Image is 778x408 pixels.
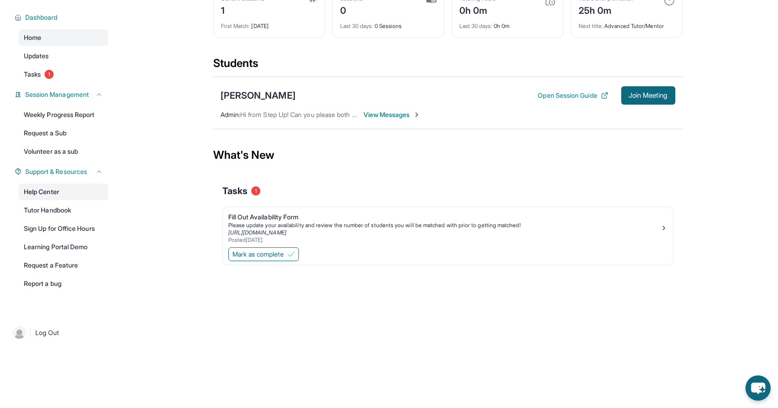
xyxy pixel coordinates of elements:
[459,22,492,29] span: Last 30 days :
[18,143,108,160] a: Volunteer as a sub
[221,17,317,30] div: [DATE]
[24,51,49,61] span: Updates
[18,202,108,218] a: Tutor Handbook
[364,110,421,119] span: View Messages
[9,323,108,343] a: |Log Out
[13,326,26,339] img: user-img
[18,66,108,83] a: Tasks1
[579,17,675,30] div: Advanced Tutor/Mentor
[18,29,108,46] a: Home
[22,167,103,176] button: Support & Resources
[22,13,103,22] button: Dashboard
[228,247,299,261] button: Mark as complete
[228,236,660,244] div: Posted [DATE]
[222,184,248,197] span: Tasks
[221,2,265,17] div: 1
[18,239,108,255] a: Learning Portal Demo
[228,212,660,222] div: Fill Out Availability Form
[413,111,420,118] img: Chevron-Right
[579,22,603,29] span: Next title :
[629,93,668,98] span: Join Meeting
[579,2,634,17] div: 25h 0m
[29,327,32,338] span: |
[25,90,89,99] span: Session Management
[745,375,771,401] button: chat-button
[228,229,287,236] a: [URL][DOMAIN_NAME]
[44,70,54,79] span: 1
[213,135,683,175] div: What's New
[213,56,683,76] div: Students
[18,257,108,274] a: Request a Feature
[24,70,41,79] span: Tasks
[459,17,556,30] div: 0h 0m
[340,17,436,30] div: 0 Sessions
[228,222,660,229] div: Please update your availability and review the number of students you will be matched with prior ...
[221,89,296,102] div: [PERSON_NAME]
[18,106,108,123] a: Weekly Progress Report
[18,275,108,292] a: Report a bug
[621,86,675,105] button: Join Meeting
[538,91,608,100] button: Open Session Guide
[22,90,103,99] button: Session Management
[459,2,496,17] div: 0h 0m
[221,22,250,29] span: First Match :
[18,184,108,200] a: Help Center
[251,186,260,196] span: 1
[340,2,363,17] div: 0
[24,33,41,42] span: Home
[287,251,295,258] img: Mark as complete
[340,22,373,29] span: Last 30 days :
[232,250,284,259] span: Mark as complete
[221,111,240,118] span: Admin :
[18,220,108,237] a: Sign Up for Office Hours
[18,48,108,64] a: Updates
[25,167,87,176] span: Support & Resources
[25,13,58,22] span: Dashboard
[223,207,673,246] a: Fill Out Availability FormPlease update your availability and review the number of students you w...
[18,125,108,141] a: Request a Sub
[35,328,59,337] span: Log Out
